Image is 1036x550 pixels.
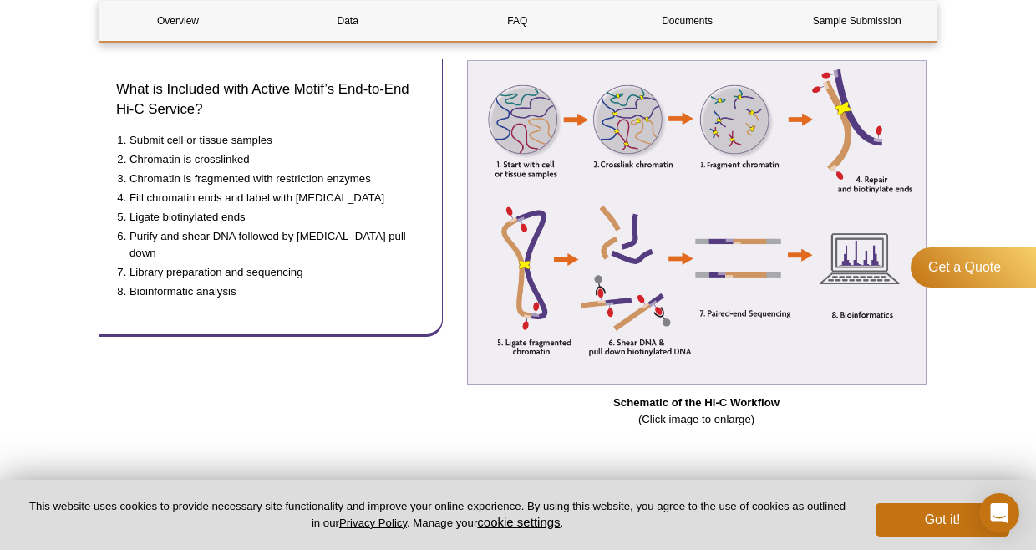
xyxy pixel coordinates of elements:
img: Schematic of the Hi-C Workflow [467,60,927,385]
strong: Schematic of the Hi-C Workflow [613,396,780,409]
a: Data [269,1,426,41]
li: Chromatin is crosslinked [129,151,409,168]
li: Submit cell or tissue samples [129,132,409,149]
a: Get a Quote [911,247,1036,288]
a: Privacy Policy [339,517,407,529]
li: Library preparation and sequencing [129,264,409,281]
h3: What is Included with Active Motif’s End-to-End Hi-C Service? [116,79,425,120]
button: cookie settings [477,515,560,529]
li: Ligate biotinylated ends [129,209,409,226]
p: (Click image to enlarge) [455,395,937,428]
a: FAQ [439,1,596,41]
button: Got it! [876,503,1009,537]
a: Documents [609,1,766,41]
li: Purify and shear DNA followed by [MEDICAL_DATA] pull down​ [129,228,409,262]
p: This website uses cookies to provide necessary site functionality and improve your online experie... [27,499,848,531]
li: Fill chromatin ends and label with [MEDICAL_DATA] [129,190,409,206]
li: Bioinformatic analysis [129,283,409,300]
a: Overview [99,1,256,41]
li: Chromatin is fragmented with restriction enzymes [129,171,409,187]
div: Open Intercom Messenger [979,493,1019,533]
a: Sample Submission [779,1,936,41]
